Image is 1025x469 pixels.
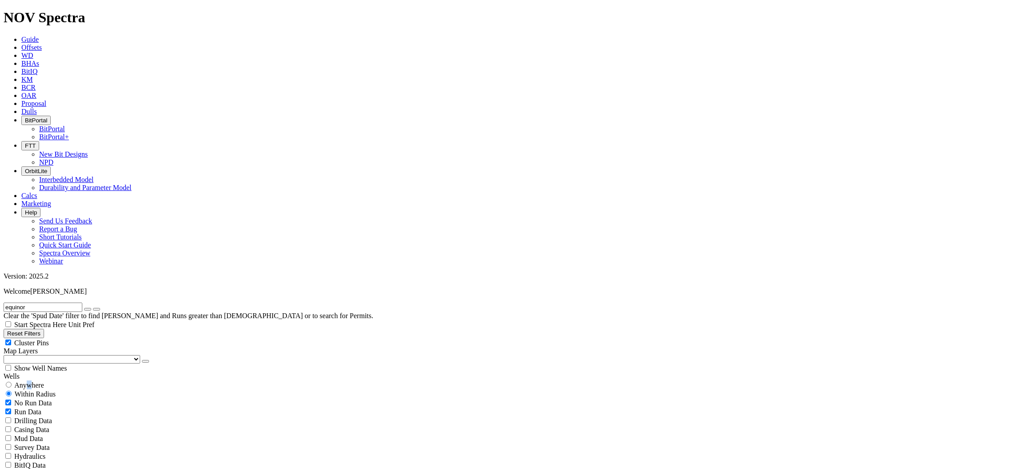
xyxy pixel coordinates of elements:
a: Interbedded Model [39,176,93,183]
p: Welcome [4,287,1021,295]
span: [PERSON_NAME] [30,287,87,295]
span: Unit Pref [68,321,94,328]
span: Casing Data [14,426,49,433]
span: BitIQ Data [14,461,46,469]
a: Send Us Feedback [39,217,92,225]
div: Wells [4,372,1021,380]
span: BitPortal [25,117,47,124]
input: Search [4,303,82,312]
span: Map Layers [4,347,38,355]
span: No Run Data [14,399,52,407]
a: KM [21,76,33,83]
button: BitPortal [21,116,51,125]
span: Help [25,209,37,216]
a: BitIQ [21,68,37,75]
a: Offsets [21,44,42,51]
input: Start Spectra Here [5,321,11,327]
button: OrbitLite [21,166,51,176]
a: Quick Start Guide [39,241,91,249]
span: Start Spectra Here [14,321,66,328]
span: Run Data [14,408,41,416]
a: Durability and Parameter Model [39,184,132,191]
a: OAR [21,92,36,99]
a: BitPortal+ [39,133,69,141]
span: Clear the 'Spud Date' filter to find [PERSON_NAME] and Runs greater than [DEMOGRAPHIC_DATA] or to... [4,312,373,319]
a: NPD [39,158,53,166]
span: Within Radius [15,390,56,398]
a: BHAs [21,60,39,67]
a: Calcs [21,192,37,199]
span: Survey Data [14,444,50,451]
div: Version: 2025.2 [4,272,1021,280]
span: Mud Data [14,435,43,442]
span: Show Well Names [14,364,67,372]
filter-controls-checkbox: Hydraulics Analysis [4,452,1021,461]
button: FTT [21,141,39,150]
a: Dulls [21,108,37,115]
a: Report a Bug [39,225,77,233]
a: BCR [21,84,36,91]
span: FTT [25,142,36,149]
button: Reset Filters [4,329,44,338]
a: WD [21,52,33,59]
span: Anywhere [14,381,44,389]
a: Marketing [21,200,51,207]
a: Spectra Overview [39,249,90,257]
a: Short Tutorials [39,233,82,241]
a: New Bit Designs [39,150,88,158]
a: Webinar [39,257,63,265]
a: Proposal [21,100,46,107]
a: BitPortal [39,125,65,133]
button: Help [21,208,40,217]
span: Cluster Pins [14,339,49,347]
a: Guide [21,36,39,43]
span: Hydraulics [14,453,45,460]
span: Drilling Data [14,417,52,425]
h1: NOV Spectra [4,9,1021,26]
span: OrbitLite [25,168,47,174]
